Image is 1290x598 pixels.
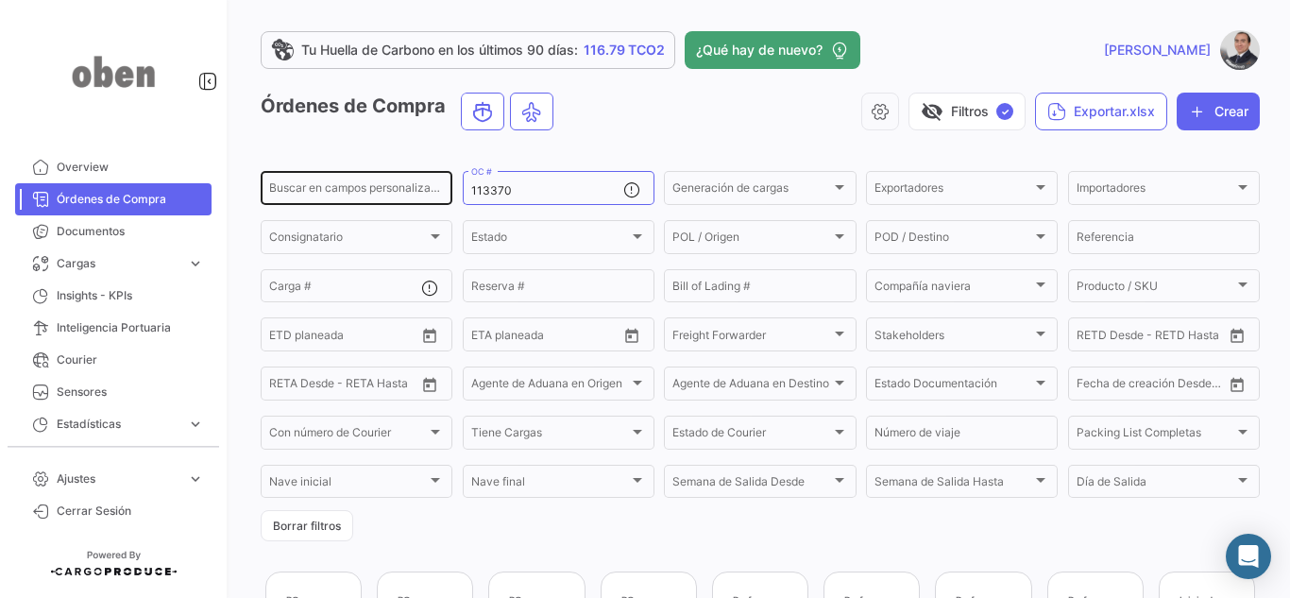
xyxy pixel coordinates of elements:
span: Semana de Salida Hasta [874,478,1032,491]
span: Órdenes de Compra [57,191,204,208]
span: Freight Forwarder [672,331,830,344]
span: Compañía naviera [874,282,1032,296]
span: Sensores [57,384,204,401]
button: Open calendar [416,370,444,399]
input: Desde [471,331,505,344]
span: Estado de Courier [672,429,830,442]
button: Open calendar [618,321,646,350]
span: Estado Documentación [874,380,1032,393]
span: Packing List Completas [1077,429,1234,442]
span: Courier [57,351,204,368]
span: Stakeholders [874,331,1032,344]
a: Inteligencia Portuaria [15,312,212,344]
span: Cerrar Sesión [57,503,204,520]
input: Desde [269,380,303,393]
a: Tu Huella de Carbono en los últimos 90 días:116.79 TCO2 [261,31,675,69]
a: Sensores [15,376,212,408]
input: Desde [269,331,303,344]
span: Exportadores [874,184,1032,197]
span: Producto / SKU [1077,282,1234,296]
button: Air [511,94,552,129]
button: ¿Qué hay de nuevo? [685,31,860,69]
span: 116.79 TCO2 [584,41,665,60]
div: Abrir Intercom Messenger [1226,534,1271,579]
span: Tiene Cargas [471,429,629,442]
span: Ajustes [57,470,179,487]
input: Hasta [518,331,588,344]
span: Inteligencia Portuaria [57,319,204,336]
a: Courier [15,344,212,376]
h3: Órdenes de Compra [261,93,559,130]
span: Overview [57,159,204,176]
span: visibility_off [921,100,943,123]
button: Ocean [462,94,503,129]
button: Exportar.xlsx [1035,93,1167,130]
input: Hasta [316,331,386,344]
span: ¿Qué hay de nuevo? [696,41,823,60]
span: Agente de Aduana en Destino [672,380,830,393]
input: Desde [1077,331,1111,344]
a: Órdenes de Compra [15,183,212,215]
span: Consignatario [269,233,427,247]
span: Insights - KPIs [57,287,204,304]
button: Open calendar [1223,370,1251,399]
button: Open calendar [1223,321,1251,350]
span: Agente de Aduana en Origen [471,380,629,393]
span: Generación de cargas [672,184,830,197]
img: oben-logo.png [66,23,161,121]
span: Nave inicial [269,478,427,491]
span: Nave final [471,478,629,491]
input: Hasta [1124,380,1194,393]
input: Hasta [1124,331,1194,344]
button: Borrar filtros [261,510,353,541]
span: Estadísticas [57,416,179,433]
span: POL / Origen [672,233,830,247]
span: Semana de Salida Desde [672,478,830,491]
span: ✓ [996,103,1013,120]
a: Overview [15,151,212,183]
span: Tu Huella de Carbono en los últimos 90 días: [301,41,578,60]
button: Crear [1177,93,1260,130]
span: expand_more [187,255,204,272]
button: visibility_offFiltros✓ [908,93,1026,130]
span: Cargas [57,255,179,272]
button: Open calendar [416,321,444,350]
span: Día de Salida [1077,478,1234,491]
span: Con número de Courier [269,429,427,442]
span: expand_more [187,470,204,487]
span: POD / Destino [874,233,1032,247]
a: Insights - KPIs [15,280,212,312]
img: foto%20fcoros%20Oben%20para%20Linkedin%202-2.png [1220,30,1260,70]
span: expand_more [187,416,204,433]
span: Importadores [1077,184,1234,197]
input: Hasta [316,380,386,393]
input: Desde [1077,380,1111,393]
a: Documentos [15,215,212,248]
span: Documentos [57,223,204,240]
span: [PERSON_NAME] [1104,41,1211,60]
span: Estado [471,233,629,247]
